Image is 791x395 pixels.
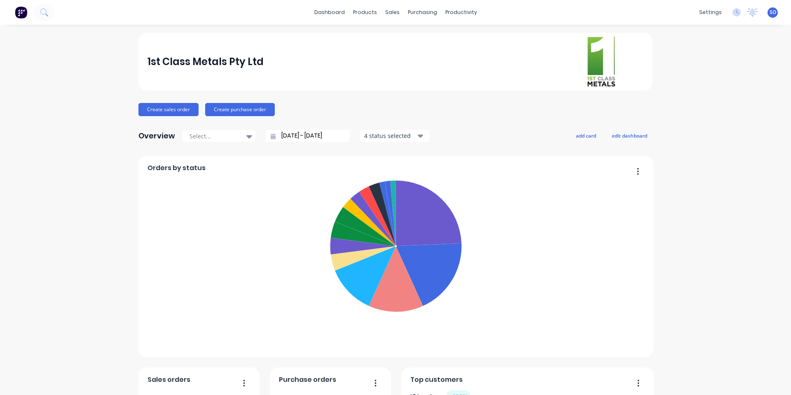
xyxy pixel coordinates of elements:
div: sales [381,6,404,19]
a: dashboard [310,6,349,19]
span: Orders by status [147,163,206,173]
div: Overview [138,128,175,144]
button: edit dashboard [606,130,653,141]
div: 1st Class Metals Pty Ltd [147,54,264,70]
button: add card [571,130,601,141]
div: products [349,6,381,19]
button: Create sales order [138,103,199,116]
div: purchasing [404,6,441,19]
span: SO [770,9,776,16]
div: productivity [441,6,481,19]
img: Factory [15,6,27,19]
button: 4 status selected [360,130,430,142]
span: Top customers [410,375,463,385]
div: 4 status selected [364,131,416,140]
img: 1st Class Metals Pty Ltd [586,35,616,88]
span: Purchase orders [279,375,336,385]
div: settings [695,6,726,19]
button: Create purchase order [205,103,275,116]
span: Sales orders [147,375,190,385]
